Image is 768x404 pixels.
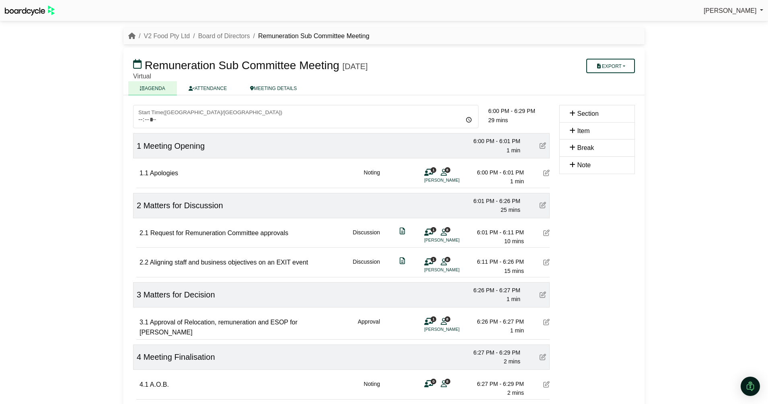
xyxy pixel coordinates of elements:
span: 1 [431,227,436,232]
span: 1 [431,167,436,172]
span: 4 [137,353,141,361]
div: 6:26 PM - 6:27 PM [468,317,524,326]
li: [PERSON_NAME] [424,326,485,333]
div: 6:01 PM - 6:26 PM [464,197,520,205]
span: Aligning staff and business objectives on an EXIT event [150,259,308,266]
div: 6:00 PM - 6:01 PM [468,168,524,177]
span: 8 [445,227,450,232]
span: Matters for Discussion [144,201,223,210]
a: [PERSON_NAME] [704,6,763,16]
span: 4.1 [140,381,148,388]
a: MEETING DETAILS [238,81,308,95]
li: [PERSON_NAME] [424,177,485,184]
div: Noting [364,168,380,186]
li: Remuneration Sub Committee Meeting [250,31,370,41]
div: 6:01 PM - 6:11 PM [468,228,524,237]
div: Discussion [353,257,380,275]
span: Request for Remuneration Committee approvals [150,230,288,236]
div: 6:26 PM - 6:27 PM [464,286,520,295]
a: AGENDA [128,81,177,95]
span: Approval of Relocation, remuneration and ESOP for [PERSON_NAME] [140,319,298,336]
span: Note [577,162,591,168]
span: Meeting Opening [144,142,205,150]
span: 1 min [507,147,520,154]
span: Virtual [133,73,151,80]
a: V2 Food Pty Ltd [144,33,190,39]
span: 2 [137,201,141,210]
span: 8 [445,167,450,172]
span: Section [577,110,598,117]
div: 6:00 PM - 6:01 PM [464,137,520,146]
span: Item [577,127,589,134]
span: Remuneration Sub Committee Meeting [145,59,339,72]
span: [PERSON_NAME] [704,7,757,14]
span: 10 mins [504,238,524,244]
span: 25 mins [501,207,520,213]
span: 1 min [510,178,524,185]
button: Export [586,59,635,73]
nav: breadcrumb [128,31,370,41]
span: 2.1 [140,230,148,236]
a: Board of Directors [198,33,250,39]
li: [PERSON_NAME] [424,237,485,244]
span: A.O.B. [150,381,169,388]
span: 1 [431,257,436,262]
span: 2 mins [504,358,520,365]
span: Meeting Finalisation [144,353,215,361]
span: Matters for Decision [144,290,215,299]
span: Apologies [150,170,178,176]
li: [PERSON_NAME] [424,267,485,273]
span: 8 [445,257,450,262]
span: 1 min [510,327,524,334]
span: 15 mins [504,268,524,274]
div: 6:27 PM - 6:29 PM [464,348,520,357]
span: 1 [137,142,141,150]
span: 3 [137,290,141,299]
span: 8 [445,379,450,384]
div: 6:27 PM - 6:29 PM [468,379,524,388]
span: 3.1 [140,319,148,326]
span: 2 mins [507,390,524,396]
span: Break [577,144,594,151]
span: 29 mins [488,117,508,123]
span: 1 min [507,296,520,302]
div: [DATE] [343,62,368,71]
span: 0 [431,379,436,384]
div: Discussion [353,228,380,246]
img: BoardcycleBlackGreen-aaafeed430059cb809a45853b8cf6d952af9d84e6e89e1f1685b34bfd5cb7d64.svg [5,6,55,16]
span: 2.2 [140,259,148,266]
div: 6:11 PM - 6:26 PM [468,257,524,266]
div: 6:00 PM - 6:29 PM [488,107,550,115]
span: 1 [431,316,436,322]
div: Noting [364,379,380,398]
span: 1.1 [140,170,148,176]
a: ATTENDANCE [177,81,238,95]
div: Open Intercom Messenger [741,377,760,396]
div: Approval [358,317,380,338]
span: 8 [445,316,450,322]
